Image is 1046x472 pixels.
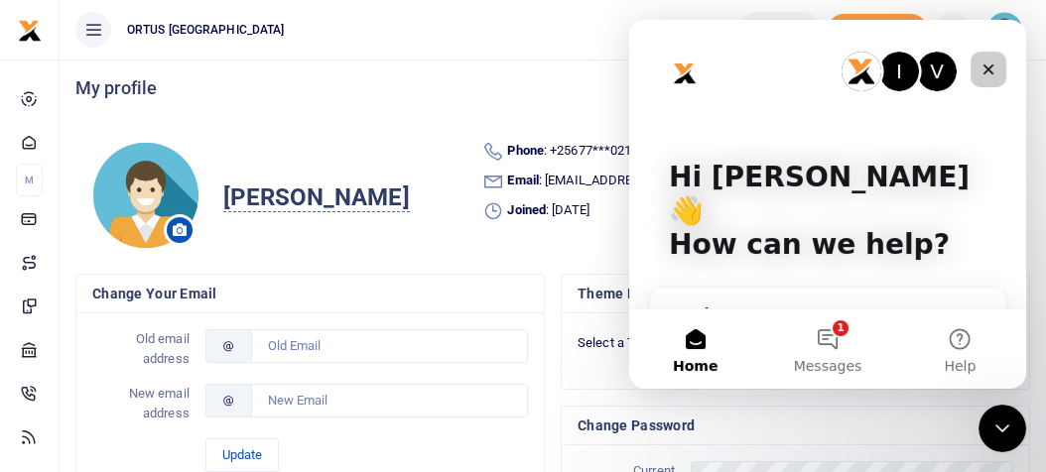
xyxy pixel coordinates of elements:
[507,173,539,187] b: Email
[84,329,197,368] label: Old email address
[739,12,820,48] a: UGX 651
[251,329,528,363] input: Old Email
[507,202,546,217] b: Joined
[482,171,1014,192] li: : [EMAIL_ADDRESS][DOMAIN_NAME]
[570,333,683,353] label: Select a Theme
[18,22,42,37] a: logo-small logo-large logo-large
[986,12,1030,48] a: profile-user
[482,141,1014,163] li: : +25677***0211
[828,14,927,47] span: Add money
[16,164,43,196] li: M
[205,438,279,472] button: Update
[75,77,1030,99] h4: My profile
[482,200,1014,222] li: : [DATE]
[223,183,409,212] span: [PERSON_NAME]
[986,12,1022,48] img: profile-user
[629,20,1026,389] iframe: Intercom live chat
[507,143,544,158] b: Phone
[18,19,42,43] img: logo-small
[578,283,1013,304] h4: Theme Preferences
[979,405,1026,452] iframe: Intercom live chat
[92,283,528,304] h4: Change your email
[119,21,292,39] span: ORTUS [GEOGRAPHIC_DATA]
[731,12,828,48] li: Wallet ballance
[828,14,927,47] li: Toup your wallet
[84,384,197,422] label: New email address
[251,384,528,417] input: New Email
[578,414,1013,436] h4: Change Password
